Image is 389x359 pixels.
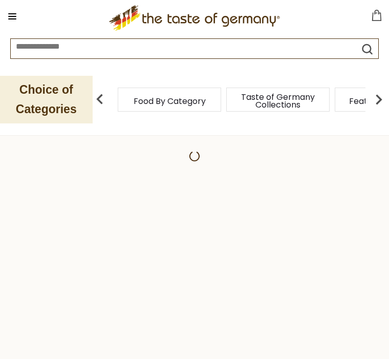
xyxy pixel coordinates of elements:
img: previous arrow [90,89,110,110]
img: next arrow [369,89,389,110]
a: Food By Category [134,97,206,105]
a: Taste of Germany Collections [237,93,319,109]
